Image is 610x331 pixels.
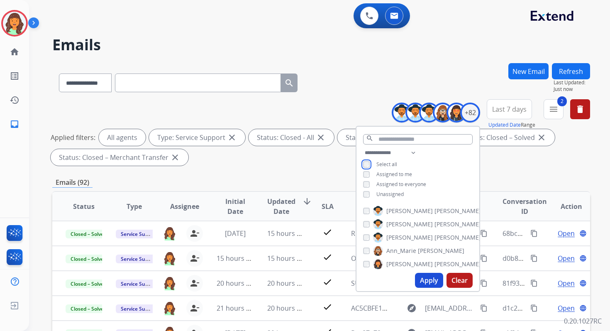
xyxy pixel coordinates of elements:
mat-icon: close [316,132,326,142]
span: [PERSON_NAME] [386,260,433,268]
span: Order 4808cbc7-6f8b-47be-88a2-ce4ab8c27696 [351,254,498,263]
div: All agents [99,129,146,146]
img: avatar [3,12,26,35]
mat-icon: check [322,302,332,312]
mat-icon: list_alt [10,71,20,81]
div: Status: Closed - Unresolved [337,129,451,146]
span: [PERSON_NAME] [434,260,481,268]
span: Assigned to everyone [376,181,426,188]
span: Unassigned [376,191,404,198]
span: 20 hours ago [267,304,308,313]
mat-icon: person_remove [190,253,200,263]
span: Closed – Solved [66,230,112,238]
span: 15 hours ago [217,254,258,263]
mat-icon: history [10,95,20,105]
span: 20 hours ago [267,279,308,288]
span: Initial Date [217,196,253,216]
mat-icon: language [579,255,587,262]
mat-icon: home [10,47,20,57]
mat-icon: content_copy [480,304,488,312]
mat-icon: explore [407,303,417,313]
span: Assignee [170,201,199,211]
span: Service Support [116,280,163,288]
span: Open [558,228,575,238]
mat-icon: language [579,230,587,237]
mat-icon: content_copy [480,255,488,262]
button: Apply [415,273,443,288]
span: Select all [376,161,397,168]
div: Status: Closed - All [249,129,334,146]
mat-icon: check [322,252,332,262]
span: Type [127,201,142,211]
div: Status: Closed – Merchant Transfer [51,149,188,166]
span: [PERSON_NAME] [386,207,433,215]
button: New Email [508,63,549,79]
mat-icon: content_copy [530,230,538,237]
span: RE: Claim updated needed. Claim ID 4455c57e-6aa0-410d-a3b5-376641ec3586 [351,229,592,238]
span: [PERSON_NAME] [434,207,481,215]
img: agent-avatar [163,251,176,265]
mat-icon: inbox [10,119,20,129]
mat-icon: close [170,152,180,162]
th: Action [539,192,590,221]
mat-icon: arrow_downward [302,196,312,206]
button: Refresh [552,63,590,79]
img: agent-avatar [163,301,176,315]
span: [EMAIL_ADDRESS][DOMAIN_NAME] [425,303,476,313]
span: Assigned to me [376,171,412,178]
span: Range [488,121,535,128]
mat-icon: person_remove [190,303,200,313]
mat-icon: content_copy [530,255,538,262]
span: Closed – Solved [66,280,112,288]
p: Applied filters: [51,132,95,142]
mat-icon: language [579,280,587,287]
p: Emails (92) [52,177,93,188]
span: Last 7 days [492,108,527,111]
mat-icon: search [366,135,373,142]
span: Service Support [116,255,163,263]
span: Status [73,201,95,211]
span: Updated Date [267,196,295,216]
mat-icon: close [537,132,547,142]
mat-icon: language [579,304,587,312]
span: [PERSON_NAME] [418,247,464,255]
span: Service Support [116,230,163,238]
span: [PERSON_NAME] [434,220,481,228]
span: [DATE] [225,229,246,238]
span: Ann_Marie [386,247,416,255]
button: 2 [544,99,564,119]
div: Type: Service Support [149,129,245,146]
span: 20 hours ago [217,279,258,288]
span: Just now [554,86,590,93]
mat-icon: delete [575,104,585,114]
span: Service Support [116,304,163,313]
h2: Emails [52,37,590,53]
button: Updated Date [488,122,521,128]
span: Open [558,303,575,313]
div: +82 [460,103,480,123]
mat-icon: search [284,78,294,88]
span: [PERSON_NAME] [434,233,481,242]
span: 2 [557,96,567,106]
button: Clear [447,273,473,288]
p: 0.20.1027RC [564,316,602,326]
mat-icon: person_remove [190,228,200,238]
mat-icon: content_copy [480,280,488,287]
span: SUPER73 Order LI-210021 Confirmed! [351,279,467,288]
span: Closed – Solved [66,255,112,263]
mat-icon: content_copy [530,304,538,312]
span: [PERSON_NAME] [386,233,433,242]
img: agent-avatar [163,226,176,240]
span: 21 hours ago [217,304,258,313]
span: Closed – Solved [66,304,112,313]
span: Conversation ID [503,196,547,216]
mat-icon: content_copy [530,280,538,287]
mat-icon: check [322,227,332,237]
span: 15 hours ago [267,254,308,263]
mat-icon: person_remove [190,278,200,288]
span: AC5CBFE15AA7- RETURN SHIPPING LABEL [351,304,480,313]
mat-icon: menu [549,104,559,114]
mat-icon: check [322,277,332,287]
button: Last 7 days [487,99,532,119]
span: 15 hours ago [267,229,308,238]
